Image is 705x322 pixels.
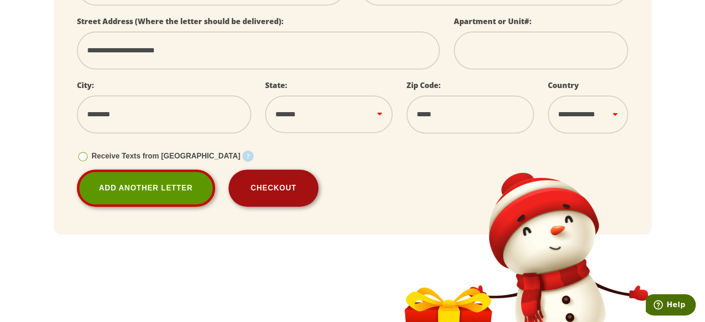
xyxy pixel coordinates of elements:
label: Street Address (Where the letter should be delivered): [77,16,284,26]
label: Country [548,80,579,90]
label: Apartment or Unit#: [454,16,532,26]
span: Receive Texts from [GEOGRAPHIC_DATA] [92,152,241,160]
iframe: Opens a widget where you can find more information [646,294,696,317]
a: Add Another Letter [77,170,215,207]
label: Zip Code: [406,80,441,90]
button: Checkout [229,170,319,207]
label: State: [265,80,287,90]
label: City: [77,80,94,90]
